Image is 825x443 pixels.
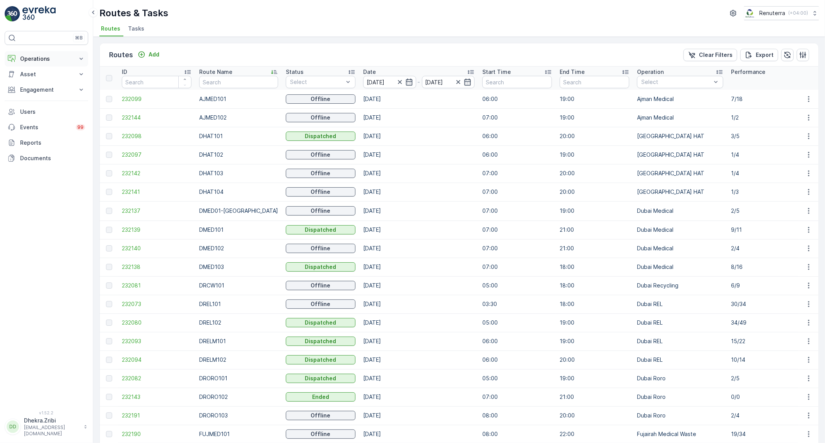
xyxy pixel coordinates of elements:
[637,114,723,121] p: Ajman Medical
[199,76,278,88] input: Search
[359,313,478,332] td: [DATE]
[199,114,278,121] p: AJMED102
[122,356,191,364] a: 232094
[24,424,80,437] p: [EMAIL_ADDRESS][DOMAIN_NAME]
[199,356,278,364] p: DRELM102
[305,263,336,271] p: Dispatched
[359,164,478,183] td: [DATE]
[637,300,723,308] p: Dubai REL
[482,337,552,345] p: 06:00
[482,300,552,308] p: 03:30
[311,430,331,438] p: Offline
[637,393,723,401] p: Dubai Roro
[305,319,336,327] p: Dispatched
[305,375,336,382] p: Dispatched
[482,412,552,419] p: 08:00
[731,95,801,103] p: 7/18
[363,76,416,88] input: dd/mm/yyyy
[311,169,331,177] p: Offline
[731,68,765,76] p: Performance
[482,226,552,234] p: 07:00
[286,244,355,253] button: Offline
[199,282,278,289] p: DRCW101
[106,189,112,195] div: Toggle Row Selected
[122,226,191,234] a: 232139
[199,188,278,196] p: DHAT104
[122,412,191,419] a: 232191
[122,188,191,196] span: 232141
[122,263,191,271] a: 232138
[731,337,801,345] p: 15/22
[637,207,723,215] p: Dubai Medical
[122,169,191,177] span: 232142
[311,151,331,159] p: Offline
[359,127,478,145] td: [DATE]
[286,262,355,272] button: Dispatched
[560,151,629,159] p: 19:00
[637,226,723,234] p: Dubai Medical
[122,375,191,382] a: 232082
[359,183,478,201] td: [DATE]
[482,132,552,140] p: 06:00
[122,76,191,88] input: Search
[286,132,355,141] button: Dispatched
[199,132,278,140] p: DHAT101
[128,25,144,32] span: Tasks
[106,412,112,419] div: Toggle Row Selected
[122,300,191,308] a: 232073
[22,6,56,22] img: logo_light-DOdMpM7g.png
[286,150,355,159] button: Offline
[122,95,191,103] a: 232099
[637,169,723,177] p: [GEOGRAPHIC_DATA] HAT
[740,49,778,61] button: Export
[560,226,629,234] p: 21:00
[359,332,478,351] td: [DATE]
[637,132,723,140] p: [GEOGRAPHIC_DATA] HAT
[286,355,355,364] button: Dispatched
[731,114,801,121] p: 1/2
[311,95,331,103] p: Offline
[560,95,629,103] p: 19:00
[418,77,420,87] p: -
[637,430,723,438] p: Fujairah Medical Waste
[359,388,478,406] td: [DATE]
[286,113,355,122] button: Offline
[199,169,278,177] p: DHAT103
[482,207,552,215] p: 07:00
[286,281,355,290] button: Offline
[311,282,331,289] p: Offline
[122,393,191,401] a: 232143
[637,375,723,382] p: Dubai Roro
[756,51,774,59] p: Export
[731,188,801,196] p: 1/3
[199,319,278,327] p: DREL102
[731,375,801,382] p: 2/5
[5,151,88,166] a: Documents
[122,430,191,438] span: 232190
[106,375,112,381] div: Toggle Row Selected
[482,393,552,401] p: 07:00
[482,282,552,289] p: 05:00
[311,412,331,419] p: Offline
[286,411,355,420] button: Offline
[637,356,723,364] p: Dubai REL
[106,264,112,270] div: Toggle Row Selected
[101,25,120,32] span: Routes
[122,68,127,76] p: ID
[199,207,278,215] p: DMED01-[GEOGRAPHIC_DATA]
[286,68,304,76] p: Status
[788,10,808,16] p: ( +04:00 )
[106,320,112,326] div: Toggle Row Selected
[560,337,629,345] p: 19:00
[106,227,112,233] div: Toggle Row Selected
[286,318,355,327] button: Dispatched
[482,319,552,327] p: 05:00
[560,68,585,76] p: End Time
[106,431,112,437] div: Toggle Row Selected
[359,295,478,313] td: [DATE]
[122,207,191,215] span: 232137
[122,245,191,252] span: 232140
[359,108,478,127] td: [DATE]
